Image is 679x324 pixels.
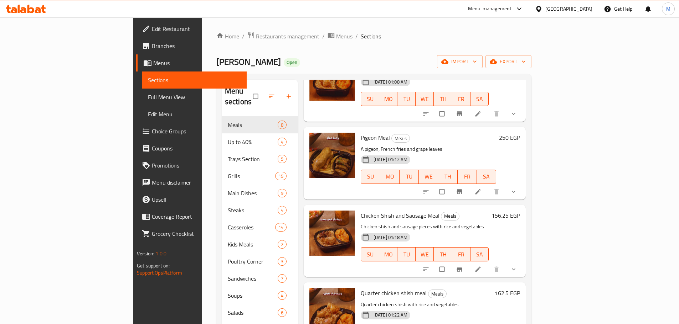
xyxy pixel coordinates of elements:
button: SA [477,170,496,184]
span: [DATE] 01:22 AM [371,312,410,318]
span: WE [418,249,431,260]
span: SU [364,249,376,260]
span: Meals [441,212,459,220]
div: items [275,172,287,180]
div: Main Dishes9 [222,185,298,202]
span: [DATE] 01:08 AM [371,79,410,85]
span: Select to update [435,262,450,276]
button: MO [379,247,397,261]
div: Steaks [228,206,278,214]
a: Coupons [136,140,247,157]
div: Steaks4 [222,202,298,219]
span: TH [437,249,449,260]
div: Grills [228,172,275,180]
span: Coupons [152,144,241,153]
div: items [278,257,287,266]
span: Casseroles [228,223,275,232]
span: 4 [278,207,286,214]
a: Choice Groups [136,123,247,140]
div: items [278,274,287,283]
button: TU [397,92,416,106]
button: WE [416,247,434,261]
button: Add section [281,89,298,104]
span: Up to 40% [228,138,278,146]
span: Sort sections [264,89,281,104]
span: FR [455,94,468,104]
span: Meals [392,134,410,143]
span: 15 [276,173,286,180]
button: Branch-specific-item [452,106,469,122]
span: Edit Restaurant [152,25,241,33]
div: Salads6 [222,304,298,321]
a: Upsell [136,191,247,208]
span: MO [383,171,397,182]
button: sort-choices [418,106,435,122]
span: Grocery Checklist [152,229,241,238]
button: MO [380,170,400,184]
a: Grocery Checklist [136,225,247,242]
button: WE [416,92,434,106]
span: Choice Groups [152,127,241,136]
button: show more [506,261,523,277]
button: delete [489,261,506,277]
p: A pigeon, French fries and grape leaves [361,145,496,154]
span: TH [441,171,454,182]
span: TU [400,249,413,260]
button: Branch-specific-item [452,184,469,200]
div: items [278,291,287,300]
div: items [278,240,287,249]
span: Sandwiches [228,274,278,283]
span: TU [400,94,413,104]
div: Open [284,58,300,67]
div: [GEOGRAPHIC_DATA] [545,5,592,13]
span: 3 [278,258,286,265]
button: delete [489,106,506,122]
span: 7 [278,275,286,282]
span: SA [473,249,486,260]
span: Full Menu View [148,93,241,101]
div: Up to 40%4 [222,133,298,150]
a: Edit menu item [474,188,483,195]
span: Select to update [435,107,450,121]
div: Poultry Corner3 [222,253,298,270]
li: / [322,32,325,41]
div: Menu-management [468,5,512,13]
div: Poultry Corner [228,257,278,266]
div: items [278,189,287,197]
span: Chicken Shish and Sausage Meal [361,210,439,221]
span: FR [461,171,474,182]
nav: breadcrumb [216,32,531,41]
span: Open [284,59,300,65]
span: Quarter chicken shish meal [361,288,427,298]
span: Promotions [152,161,241,170]
span: Main Dishes [228,189,278,197]
span: Get support on: [137,261,170,270]
span: 4 [278,139,286,145]
span: 8 [278,122,286,128]
button: delete [489,184,506,200]
a: Promotions [136,157,247,174]
span: Select all sections [249,90,264,103]
h6: 156.25 EGP [492,211,520,221]
span: Soups [228,291,278,300]
span: Sections [361,32,381,41]
a: Full Menu View [142,89,247,106]
svg: Show Choices [510,110,517,117]
span: TU [402,171,416,182]
svg: Show Choices [510,188,517,195]
span: 4 [278,292,286,299]
button: SU [361,170,380,184]
a: Menu disclaimer [136,174,247,191]
a: Menus [328,32,353,41]
div: Meals8 [222,116,298,133]
span: Menu disclaimer [152,178,241,187]
div: Meals [428,290,447,298]
span: SA [473,94,486,104]
button: TH [434,247,452,261]
button: Branch-specific-item [452,261,469,277]
span: [DATE] 01:18 AM [371,234,410,241]
a: Menus [136,54,247,71]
